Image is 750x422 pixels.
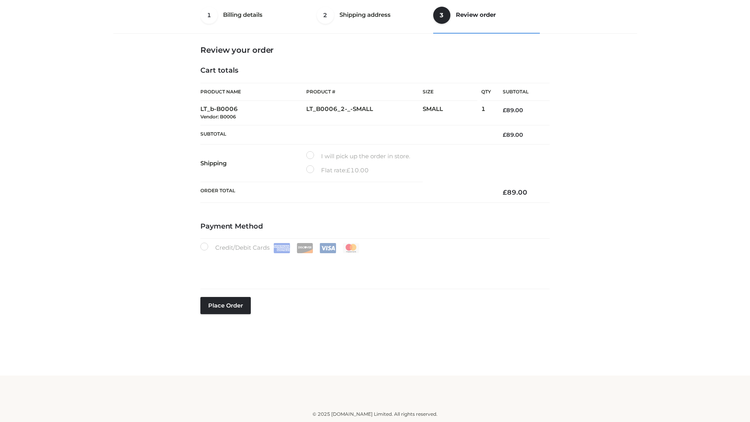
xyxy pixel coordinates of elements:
th: Order Total [200,182,491,203]
th: Product # [306,83,423,101]
span: £ [503,107,506,114]
h4: Payment Method [200,222,550,231]
bdi: 89.00 [503,131,523,138]
span: £ [346,166,350,174]
td: 1 [481,101,491,125]
h3: Review your order [200,45,550,55]
td: LT_B0006_2-_-SMALL [306,101,423,125]
th: Shipping [200,145,306,182]
img: Amex [273,243,290,253]
label: Credit/Debit Cards [200,243,360,253]
span: £ [503,188,507,196]
td: SMALL [423,101,481,125]
bdi: 10.00 [346,166,369,174]
img: Visa [320,243,336,253]
th: Subtotal [491,83,550,101]
bdi: 89.00 [503,107,523,114]
td: LT_b-B0006 [200,101,306,125]
span: £ [503,131,506,138]
h4: Cart totals [200,66,550,75]
th: Subtotal [200,125,491,144]
label: I will pick up the order in store. [306,151,410,161]
img: Discover [296,243,313,253]
img: Mastercard [343,243,359,253]
th: Product Name [200,83,306,101]
label: Flat rate: [306,165,369,175]
small: Vendor: B0006 [200,114,236,120]
div: © 2025 [DOMAIN_NAME] Limited. All rights reserved. [116,410,634,418]
th: Qty [481,83,491,101]
bdi: 89.00 [503,188,527,196]
iframe: Secure payment input frame [199,252,548,280]
button: Place order [200,297,251,314]
th: Size [423,83,477,101]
